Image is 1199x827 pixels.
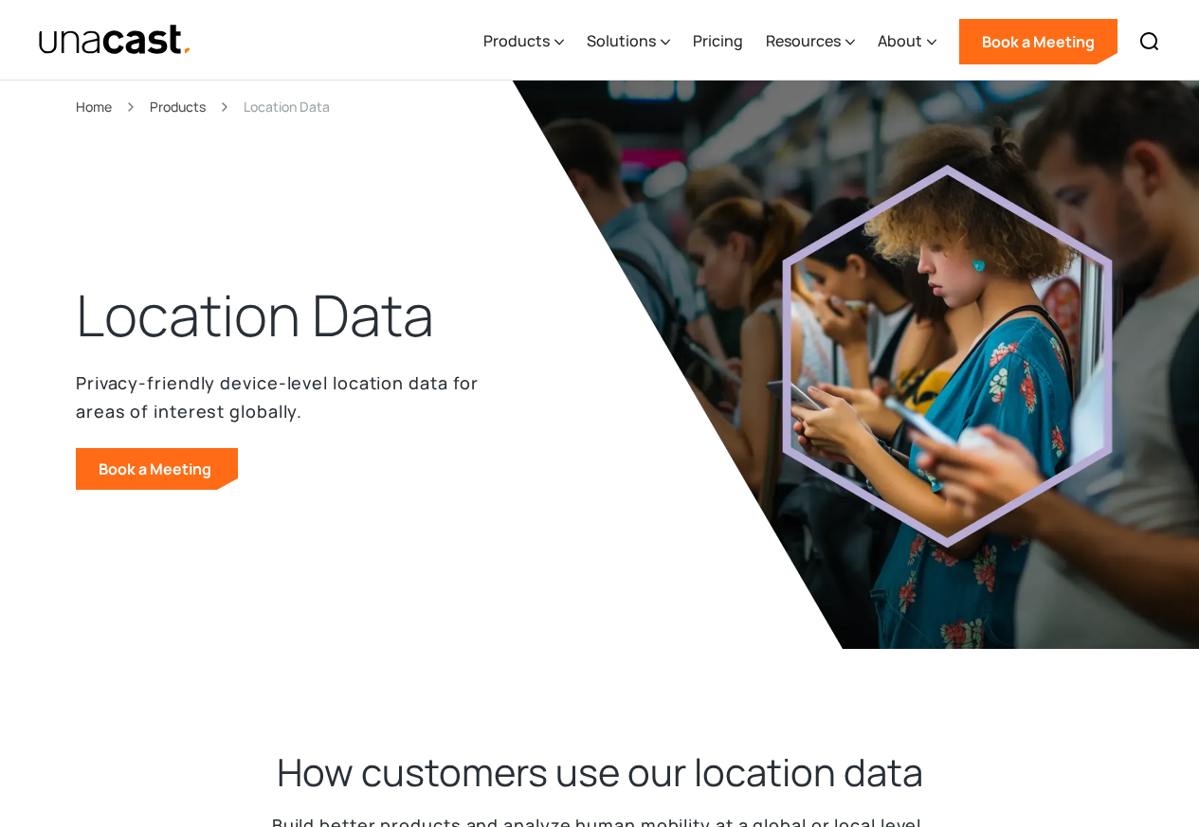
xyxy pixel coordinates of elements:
img: Search icon [1138,30,1161,53]
div: About [878,3,936,81]
a: home [38,24,192,57]
div: Solutions [587,3,670,81]
div: Location Data [244,96,330,117]
a: Book a Meeting [959,19,1117,64]
div: Resources [766,3,855,81]
div: About [878,29,922,52]
div: Products [483,3,564,81]
a: Products [150,96,206,117]
a: Pricing [693,3,743,81]
div: Products [483,29,550,52]
img: Unacast text logo [38,24,192,57]
h1: Location Data [76,278,434,353]
a: Book a Meeting [76,448,238,490]
div: Resources [766,29,841,52]
a: Home [76,96,112,117]
div: Solutions [587,29,656,52]
p: Privacy-friendly device-level location data for areas of interest globally. [76,369,524,425]
h2: How customers use our location data [277,747,923,797]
